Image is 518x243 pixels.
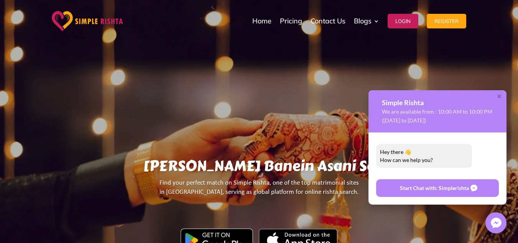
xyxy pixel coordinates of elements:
div: Hey there 👋 How can we help you? [380,148,468,164]
h3: Simple Rishta [382,98,499,107]
a: Contact Us [311,2,345,40]
h1: [PERSON_NAME] Banein Asani Se [67,157,451,179]
a: Register [427,2,466,40]
a: Home [252,2,271,40]
a: Blogs [354,2,379,40]
p: Find your perfect match on Simple Rishta, one of the top matrimonial sites in [GEOGRAPHIC_DATA], ... [67,179,451,203]
img: messenger [469,183,479,193]
button: Register [427,14,466,28]
p: We are available from : 10:00 AM to 10:00 PM ([DATE] to [DATE]) [382,107,499,125]
a: Login [388,2,418,40]
img: Messenger [488,215,504,231]
span: Start Chat with: Simplerishta [396,183,469,193]
a: Pricing [280,2,302,40]
a: Start Chat with: Simplerishta [376,179,499,197]
button: Login [388,14,418,28]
